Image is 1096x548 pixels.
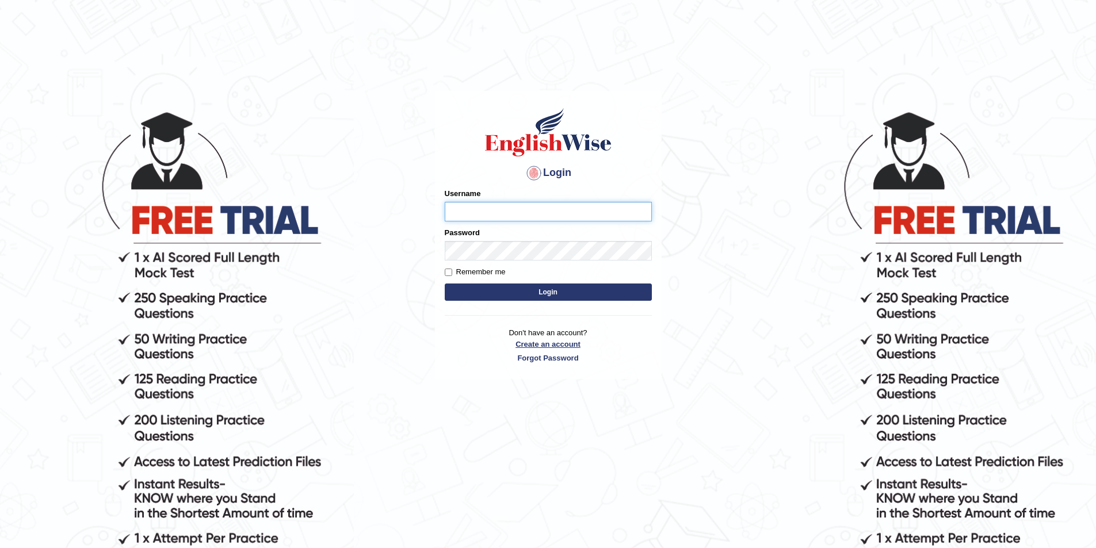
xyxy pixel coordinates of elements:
[445,327,652,363] p: Don't have an account?
[483,106,614,158] img: Logo of English Wise sign in for intelligent practice with AI
[445,188,481,199] label: Username
[445,283,652,301] button: Login
[445,266,506,278] label: Remember me
[445,352,652,363] a: Forgot Password
[445,269,452,276] input: Remember me
[445,164,652,182] h4: Login
[445,227,480,238] label: Password
[445,339,652,350] a: Create an account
